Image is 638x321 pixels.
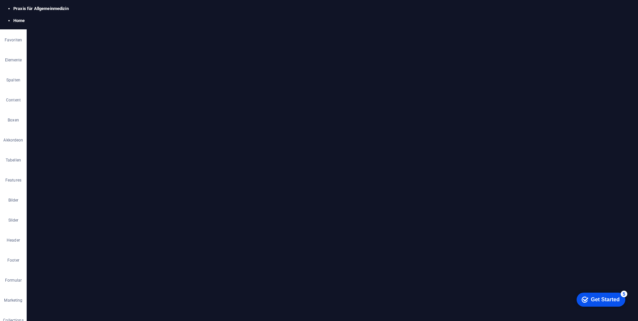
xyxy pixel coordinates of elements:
p: Elemente [5,57,22,63]
p: Bilder [8,198,19,203]
p: Akkordeon [3,137,23,143]
p: Tabellen [6,157,21,163]
p: Marketing [4,298,22,303]
p: Slider [8,218,19,223]
p: Spalten [6,77,20,83]
div: 5 [49,1,56,8]
p: Features [5,178,21,183]
div: Get Started 5 items remaining, 0% complete [5,3,54,17]
p: Content [6,97,21,103]
p: Header [7,238,20,243]
h4: Praxis für Allgemeinmedizin [13,6,638,12]
div: Get Started [20,7,48,13]
p: Formular [5,278,22,283]
p: Footer [7,258,19,263]
p: Favoriten [5,37,22,43]
h4: Home [13,18,638,24]
p: Boxen [8,117,19,123]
